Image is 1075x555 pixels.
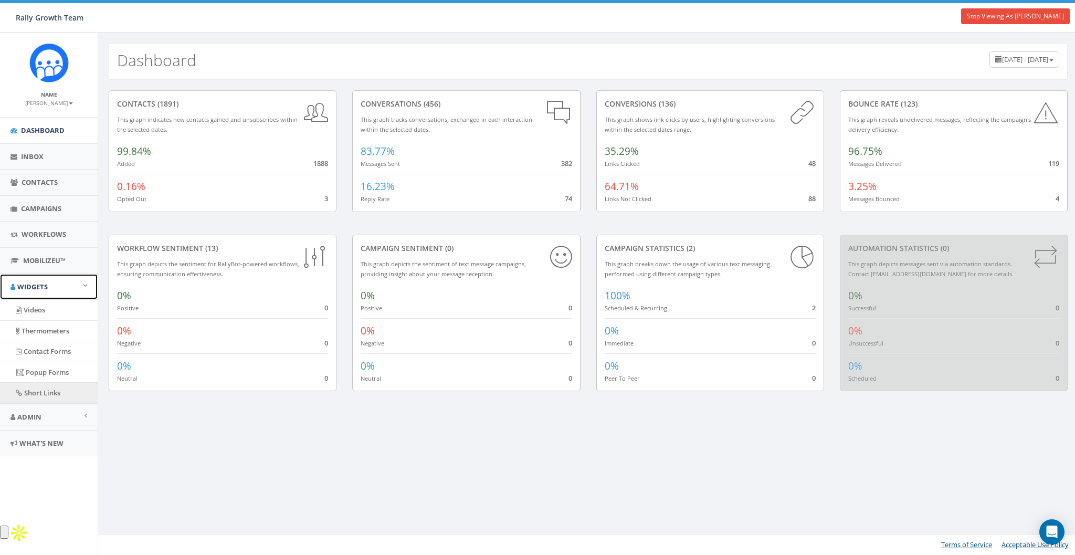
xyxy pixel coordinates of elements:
small: This graph depicts messages sent via automation standards. Contact [EMAIL_ADDRESS][DOMAIN_NAME] f... [848,260,1014,278]
span: 0% [848,359,862,373]
small: Successful [848,304,876,312]
small: Scheduled & Recurring [605,304,667,312]
span: (1891) [155,99,178,109]
span: 0 [1056,303,1059,312]
small: [PERSON_NAME] [25,99,73,107]
span: 0 [1056,338,1059,348]
span: 0.16% [117,180,145,193]
span: 0 [324,373,328,383]
span: 4 [1056,194,1059,203]
small: Messages Bounced [848,195,900,203]
span: 0 [1056,373,1059,383]
span: 88 [808,194,816,203]
span: 96.75% [848,144,882,158]
span: 0% [605,359,619,373]
span: 48 [808,159,816,168]
small: Added [117,160,135,167]
span: (456) [421,99,440,109]
span: (0) [939,243,949,253]
span: Widgets [17,282,48,291]
small: This graph tracks conversations, exchanged in each interaction within the selected dates. [361,116,532,133]
small: Name [41,91,57,98]
span: Admin [17,412,41,422]
span: 0% [361,324,375,338]
div: contacts [117,99,328,109]
span: 0% [848,324,862,338]
small: Peer To Peer [605,374,640,382]
a: Acceptable Use Policy [1002,540,1069,549]
span: 74 [565,194,572,203]
span: (136) [657,99,676,109]
span: 0% [848,289,862,302]
small: Unsuccessful [848,339,883,347]
small: This graph depicts the sentiment for RallyBot-powered workflows, ensuring communication effective... [117,260,299,278]
a: [PERSON_NAME] [25,98,73,107]
span: What's New [19,438,64,448]
span: 0% [117,289,131,302]
span: 0% [605,324,619,338]
span: 382 [561,159,572,168]
div: Automation Statistics [848,243,1059,254]
span: 0 [324,338,328,348]
div: Open Intercom Messenger [1039,519,1065,544]
small: Negative [361,339,384,347]
span: 0% [117,324,131,338]
span: Rally Growth Team [16,13,83,23]
span: 119 [1048,159,1059,168]
span: 0 [812,373,816,383]
span: 0 [324,303,328,312]
small: This graph reveals undelivered messages, reflecting the campaign's delivery efficiency. [848,116,1031,133]
div: Bounce Rate [848,99,1059,109]
span: 0% [117,359,131,373]
span: (2) [684,243,695,253]
span: 3.25% [848,180,877,193]
span: 35.29% [605,144,639,158]
span: 99.84% [117,144,151,158]
span: Campaigns [21,204,61,213]
small: Neutral [117,374,138,382]
small: Positive [117,304,139,312]
span: (0) [443,243,454,253]
span: Contacts [22,177,58,187]
span: 16.23% [361,180,395,193]
span: Dashboard [21,125,65,135]
small: Reply Rate [361,195,389,203]
small: Messages Delivered [848,160,902,167]
span: 3 [324,194,328,203]
small: Links Not Clicked [605,195,651,203]
img: Apollo [8,522,29,543]
small: Negative [117,339,141,347]
span: (123) [899,99,918,109]
div: Workflow Sentiment [117,243,328,254]
span: (13) [203,243,218,253]
small: Neutral [361,374,381,382]
div: conversations [361,99,572,109]
span: Workflows [22,229,66,239]
small: Links Clicked [605,160,640,167]
small: This graph indicates new contacts gained and unsubscribes within the selected dates. [117,116,298,133]
h2: Dashboard [117,51,196,69]
span: 1888 [313,159,328,168]
small: Messages Sent [361,160,400,167]
small: This graph depicts the sentiment of text message campaigns, providing insight about your message ... [361,260,526,278]
span: 0 [568,338,572,348]
span: 0% [361,289,375,302]
span: 0 [568,303,572,312]
span: MobilizeU™ [23,256,66,265]
small: This graph shows link clicks by users, highlighting conversions within the selected dates range. [605,116,775,133]
span: 100% [605,289,630,302]
span: Inbox [21,152,44,161]
span: 2 [812,303,816,312]
small: Scheduled [848,374,877,382]
span: 64.71% [605,180,639,193]
span: 83.77% [361,144,395,158]
span: 0% [361,359,375,373]
div: Campaign Sentiment [361,243,572,254]
span: 0 [812,338,816,348]
a: Terms of Service [941,540,992,549]
img: Icon_1.png [29,43,69,82]
a: Stop Viewing As [PERSON_NAME] [961,8,1070,24]
small: Positive [361,304,382,312]
span: 0 [568,373,572,383]
small: Opted Out [117,195,146,203]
